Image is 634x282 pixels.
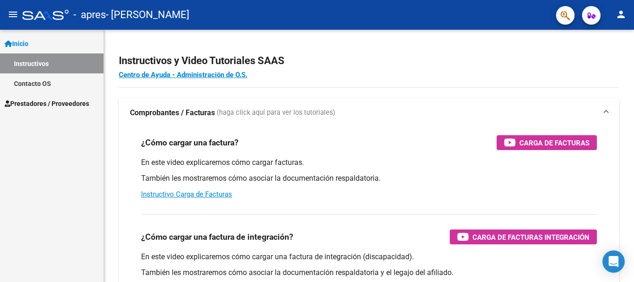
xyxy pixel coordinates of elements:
mat-icon: menu [7,9,19,20]
span: Carga de Facturas Integración [472,231,589,243]
button: Carga de Facturas [497,135,597,150]
span: - apres [73,5,106,25]
span: (haga click aquí para ver los tutoriales) [217,108,335,118]
p: También les mostraremos cómo asociar la documentación respaldatoria. [141,173,597,184]
p: En este video explicaremos cómo cargar facturas. [141,157,597,168]
button: Carga de Facturas Integración [450,230,597,244]
h3: ¿Cómo cargar una factura de integración? [141,230,293,243]
span: Carga de Facturas [519,137,589,149]
p: En este video explicaremos cómo cargar una factura de integración (discapacidad). [141,252,597,262]
p: También les mostraremos cómo asociar la documentación respaldatoria y el legajo del afiliado. [141,268,597,278]
div: Open Intercom Messenger [602,250,625,273]
span: Prestadores / Proveedores [5,98,89,109]
span: Inicio [5,39,28,49]
a: Centro de Ayuda - Administración de O.S. [119,71,247,79]
a: Instructivo Carga de Facturas [141,190,232,198]
mat-expansion-panel-header: Comprobantes / Facturas (haga click aquí para ver los tutoriales) [119,98,619,128]
strong: Comprobantes / Facturas [130,108,215,118]
h3: ¿Cómo cargar una factura? [141,136,239,149]
mat-icon: person [615,9,627,20]
h2: Instructivos y Video Tutoriales SAAS [119,52,619,70]
span: - [PERSON_NAME] [106,5,189,25]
